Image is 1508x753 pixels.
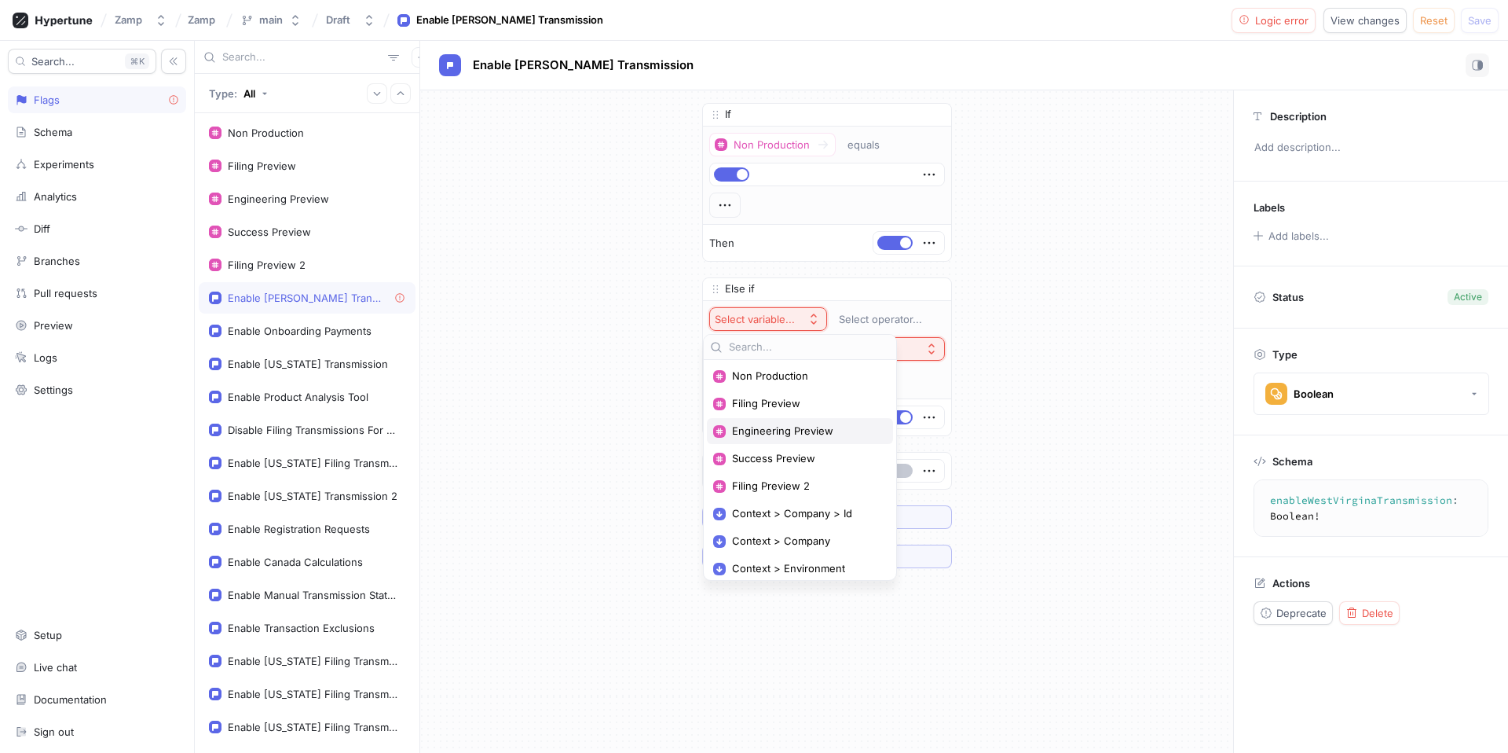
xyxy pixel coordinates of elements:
[709,133,836,156] button: Non Production
[228,391,368,403] div: Enable Product Analysis Tool
[1468,16,1492,25] span: Save
[847,138,880,152] div: equals
[34,384,73,396] div: Settings
[228,292,382,304] div: Enable [PERSON_NAME] Transmission
[228,193,329,205] div: Engineering Preview
[1272,348,1298,361] p: Type
[1247,134,1495,161] p: Add description...
[1330,16,1400,25] span: View changes
[732,562,879,575] span: Context > Environment
[840,133,902,156] button: equals
[1232,8,1316,33] button: Logic error
[228,160,296,172] div: Filing Preview
[725,107,731,123] p: If
[228,721,399,733] div: Enable [US_STATE] Filing Transmission
[228,490,397,502] div: Enable [US_STATE] Transmission 2
[1254,601,1333,625] button: Deprecate
[416,13,603,28] div: Enable [PERSON_NAME] Transmission
[228,127,304,139] div: Non Production
[34,158,94,171] div: Experiments
[1420,16,1448,25] span: Reset
[34,351,57,364] div: Logs
[1248,226,1333,246] button: Add labels...
[228,688,399,700] div: Enable [US_STATE] Filing Transmission
[732,424,879,438] span: Engineering Preview
[8,686,186,713] a: Documentation
[1276,608,1327,618] span: Deprecate
[709,307,827,331] button: Select variable...
[1362,608,1393,618] span: Delete
[203,79,273,107] button: Type: All
[320,7,382,33] button: Draft
[228,457,399,469] div: Enable [US_STATE] Filing Transmission
[34,725,74,738] div: Sign out
[1270,110,1327,123] p: Description
[1268,231,1329,241] div: Add labels...
[390,83,411,104] button: Collapse all
[1454,290,1482,304] div: Active
[732,397,879,410] span: Filing Preview
[732,369,879,383] span: Non Production
[1323,8,1407,33] button: View changes
[34,255,80,267] div: Branches
[1413,8,1455,33] button: Reset
[1254,201,1285,214] p: Labels
[832,307,945,331] button: Select operator...
[209,87,237,100] p: Type:
[1254,373,1489,415] button: Boolean
[1272,455,1312,468] p: Schema
[725,281,755,297] p: Else if
[31,57,75,66] span: Search...
[1255,16,1309,25] span: Logic error
[34,126,72,138] div: Schema
[108,7,174,33] button: Zamp
[732,534,879,548] span: Context > Company
[228,622,375,634] div: Enable Transaction Exclusions
[125,53,149,69] div: K
[228,358,388,370] div: Enable [US_STATE] Transmission
[259,13,283,27] div: main
[34,190,77,203] div: Analytics
[715,313,795,326] div: Select variable...
[222,50,382,65] input: Search...
[228,589,399,601] div: Enable Manual Transmission Status Update
[473,59,694,72] span: Enable [PERSON_NAME] Transmission
[732,507,879,520] span: Context > Company > Id
[732,452,879,465] span: Success Preview
[734,138,810,152] div: Non Production
[1272,286,1304,308] p: Status
[1461,8,1499,33] button: Save
[34,287,97,299] div: Pull requests
[228,556,363,568] div: Enable Canada Calculations
[34,94,60,106] div: Flags
[34,222,50,235] div: Diff
[115,13,142,27] div: Zamp
[732,479,879,493] span: Filing Preview 2
[228,259,306,271] div: Filing Preview 2
[34,319,73,332] div: Preview
[34,693,107,706] div: Documentation
[234,7,308,33] button: main
[243,87,255,100] div: All
[228,325,372,337] div: Enable Onboarding Payments
[1294,388,1334,401] div: Boolean
[188,14,215,25] span: Zamp
[228,655,399,667] div: Enable [US_STATE] Filing Transmission
[34,661,77,674] div: Live chat
[839,313,922,326] div: Select operator...
[228,523,370,535] div: Enable Registration Requests
[34,629,62,641] div: Setup
[729,340,890,355] input: Search...
[228,424,399,436] div: Disable Filing Transmissions For Failed Validations
[709,236,734,252] p: Then
[1272,577,1310,590] p: Actions
[8,49,156,74] button: Search...K
[367,83,387,104] button: Expand all
[1339,601,1400,625] button: Delete
[228,226,311,238] div: Success Preview
[326,13,350,27] div: Draft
